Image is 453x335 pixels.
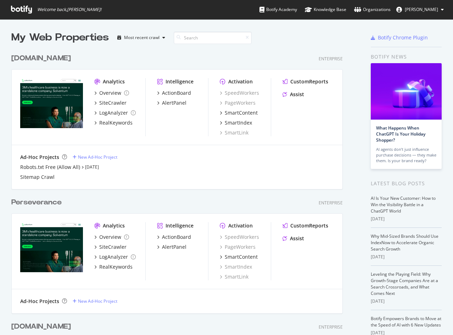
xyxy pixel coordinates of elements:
[319,324,343,330] div: Enterprise
[371,34,428,41] a: Botify Chrome Plugin
[94,89,129,97] a: Overview
[174,32,252,44] input: Search
[157,99,186,106] a: AlertPanel
[94,109,136,116] a: LogAnalyzer
[162,99,186,106] div: AlertPanel
[371,271,438,296] a: Leveling the Playing Field: Why Growth-Stage Companies Are at a Search Crossroads, and What Comes...
[99,109,128,116] div: LogAnalyzer
[37,7,101,12] span: Welcome back, [PERSON_NAME] !
[371,315,441,328] a: Botify Empowers Brands to Move at the Speed of AI with 6 New Updates
[78,154,117,160] div: New Ad-Hoc Project
[157,234,191,241] a: ActionBoard
[166,78,194,85] div: Intelligence
[20,164,80,171] a: Robots.txt Free (Allow All)
[259,6,297,13] div: Botify Academy
[290,91,304,98] div: Assist
[162,243,186,251] div: AlertPanel
[290,78,328,85] div: CustomReports
[124,35,160,40] div: Most recent crawl
[99,119,133,126] div: RealKeywords
[94,253,136,260] a: LogAnalyzer
[11,53,74,64] a: [DOMAIN_NAME]
[371,63,442,120] img: What Happens When ChatGPT Is Your Holiday Shopper?
[220,89,259,97] a: SpeedWorkers
[103,222,125,229] div: Analytics
[73,154,117,160] a: New Ad-Hoc Project
[220,129,248,136] a: SmartLink
[378,34,428,41] div: Botify Chrome Plugin
[371,195,436,214] a: AI Is Your New Customer: How to Win the Visibility Battle in a ChatGPT World
[354,6,391,13] div: Organizations
[305,6,346,13] div: Knowledge Base
[228,78,253,85] div: Activation
[283,91,304,98] a: Assist
[405,6,438,12] span: Ruth Corcoran
[225,119,252,126] div: SmartIndex
[99,234,121,241] div: Overview
[78,298,117,304] div: New Ad-Hoc Project
[319,200,343,206] div: Enterprise
[220,119,252,126] a: SmartIndex
[99,263,133,270] div: RealKeywords
[283,222,328,229] a: CustomReports
[11,31,109,45] div: My Web Properties
[162,234,191,241] div: ActionBoard
[376,147,436,164] div: AI agents don’t just influence purchase decisions — they make them. Is your brand ready?
[20,298,59,305] div: Ad-Hoc Projects
[94,99,127,106] a: SiteCrawler
[11,322,71,332] div: [DOMAIN_NAME]
[220,253,258,260] a: SmartContent
[220,243,256,251] a: PageWorkers
[225,253,258,260] div: SmartContent
[283,78,328,85] a: CustomReports
[290,222,328,229] div: CustomReports
[166,222,194,229] div: Intelligence
[319,56,343,62] div: Enterprise
[20,78,83,128] img: solventum.com
[371,180,442,187] div: Latest Blog Posts
[99,243,127,251] div: SiteCrawler
[94,243,127,251] a: SiteCrawler
[20,174,55,181] a: Sitemap Crawl
[73,298,117,304] a: New Ad-Hoc Project
[391,4,449,15] button: [PERSON_NAME]
[283,235,304,242] a: Assist
[220,109,258,116] a: SmartContent
[99,253,128,260] div: LogAnalyzer
[99,99,127,106] div: SiteCrawler
[376,125,425,143] a: What Happens When ChatGPT Is Your Holiday Shopper?
[220,234,259,241] a: SpeedWorkers
[220,273,248,280] a: SmartLink
[20,222,83,273] img: solventum-perserverance.com
[371,298,442,304] div: [DATE]
[11,197,62,208] div: Perseverance
[85,164,99,170] a: [DATE]
[228,222,253,229] div: Activation
[20,154,59,161] div: Ad-Hoc Projects
[220,99,256,106] a: PageWorkers
[11,53,71,64] div: [DOMAIN_NAME]
[157,89,191,97] a: ActionBoard
[103,78,125,85] div: Analytics
[371,233,438,252] a: Why Mid-Sized Brands Should Use IndexNow to Accelerate Organic Search Growth
[11,197,65,208] a: Perseverance
[371,254,442,260] div: [DATE]
[94,119,133,126] a: RealKeywords
[290,235,304,242] div: Assist
[157,243,186,251] a: AlertPanel
[162,89,191,97] div: ActionBoard
[99,89,121,97] div: Overview
[220,263,252,270] a: SmartIndex
[225,109,258,116] div: SmartContent
[114,32,168,43] button: Most recent crawl
[94,263,133,270] a: RealKeywords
